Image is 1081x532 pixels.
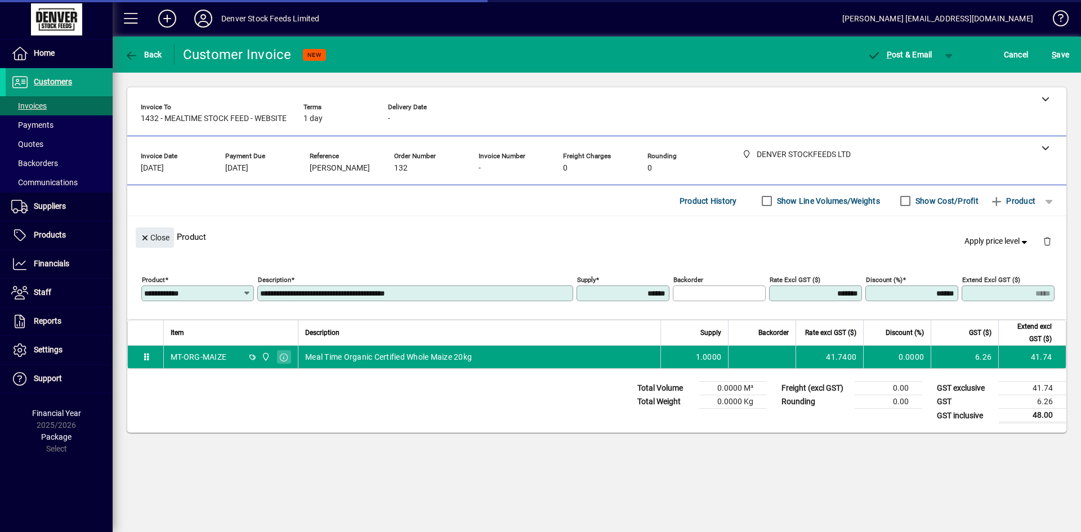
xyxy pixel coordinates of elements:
mat-label: Rate excl GST ($) [770,276,820,284]
button: Profile [185,8,221,29]
span: Reports [34,316,61,325]
span: Backorders [11,159,58,168]
button: Product [984,191,1041,211]
mat-label: Extend excl GST ($) [962,276,1020,284]
mat-label: Supply [577,276,596,284]
td: 0.0000 [863,346,931,368]
span: Payments [11,120,53,129]
td: GST [931,395,999,409]
div: [PERSON_NAME] [EMAIL_ADDRESS][DOMAIN_NAME] [842,10,1033,28]
label: Show Cost/Profit [913,195,979,207]
span: Home [34,48,55,57]
td: 0.0000 Kg [699,395,767,409]
button: Post & Email [861,44,938,65]
span: Financial Year [32,409,81,418]
a: Backorders [6,154,113,173]
span: Staff [34,288,51,297]
a: Reports [6,307,113,336]
mat-label: Description [258,276,291,284]
span: NEW [307,51,321,59]
mat-label: Discount (%) [866,276,903,284]
a: Knowledge Base [1044,2,1067,39]
a: Payments [6,115,113,135]
button: Close [136,227,174,248]
td: GST inclusive [931,409,999,423]
span: Products [34,230,66,239]
span: Communications [11,178,78,187]
a: Financials [6,250,113,278]
a: Products [6,221,113,249]
span: Suppliers [34,202,66,211]
button: Back [122,44,165,65]
span: Discount (%) [886,327,924,339]
span: - [479,164,481,173]
button: Cancel [1001,44,1031,65]
a: Communications [6,173,113,192]
span: Item [171,327,184,339]
span: Product [990,192,1035,210]
span: Quotes [11,140,43,149]
mat-label: Product [142,276,165,284]
span: Cancel [1004,46,1029,64]
td: 48.00 [999,409,1066,423]
span: Rate excl GST ($) [805,327,856,339]
span: Description [305,327,340,339]
button: Apply price level [960,231,1034,252]
td: 0.00 [855,382,922,395]
div: Product [127,216,1066,257]
span: Package [41,432,72,441]
mat-label: Backorder [673,276,703,284]
span: GST ($) [969,327,991,339]
span: - [388,114,390,123]
span: Supply [700,327,721,339]
span: Extend excl GST ($) [1006,320,1052,345]
td: Rounding [776,395,855,409]
td: 6.26 [999,395,1066,409]
button: Delete [1034,227,1061,254]
a: Support [6,365,113,393]
td: 41.74 [998,346,1066,368]
td: 41.74 [999,382,1066,395]
td: Total Weight [632,395,699,409]
td: 0.00 [855,395,922,409]
span: Backorder [758,327,789,339]
span: DENVER STOCKFEEDS LTD [258,351,271,363]
span: 1.0000 [696,351,722,363]
span: Product History [680,192,737,210]
span: 132 [394,164,408,173]
label: Show Line Volumes/Weights [775,195,880,207]
span: Customers [34,77,72,86]
span: P [887,50,892,59]
a: Home [6,39,113,68]
div: MT-ORG-MAIZE [171,351,226,363]
span: 0 [563,164,568,173]
div: Customer Invoice [183,46,292,64]
app-page-header-button: Close [133,232,177,242]
span: 1432 - MEALTIME STOCK FEED - WEBSITE [141,114,287,123]
span: [DATE] [225,164,248,173]
td: GST exclusive [931,382,999,395]
span: Invoices [11,101,47,110]
span: Close [140,229,169,247]
td: Freight (excl GST) [776,382,855,395]
span: ost & Email [867,50,932,59]
app-page-header-button: Back [113,44,175,65]
span: Financials [34,259,69,268]
span: 0 [647,164,652,173]
app-page-header-button: Delete [1034,236,1061,246]
span: Apply price level [964,235,1030,247]
div: Denver Stock Feeds Limited [221,10,320,28]
span: Back [124,50,162,59]
span: Settings [34,345,62,354]
div: 41.7400 [803,351,856,363]
a: Invoices [6,96,113,115]
button: Save [1049,44,1072,65]
a: Staff [6,279,113,307]
span: [PERSON_NAME] [310,164,370,173]
span: Meal Time Organic Certified Whole Maize 20kg [305,351,472,363]
span: ave [1052,46,1069,64]
span: 1 day [303,114,323,123]
a: Suppliers [6,193,113,221]
a: Quotes [6,135,113,154]
button: Product History [675,191,741,211]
